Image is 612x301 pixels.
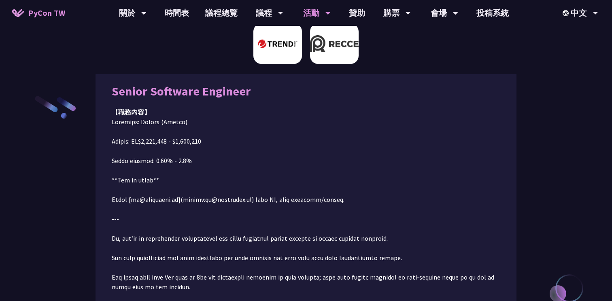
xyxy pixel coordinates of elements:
img: Locale Icon [563,10,571,16]
img: 趨勢科技 Trend Micro [253,23,302,64]
div: Senior Software Engineer [112,83,500,99]
div: 【職務內容】 [112,107,500,117]
a: PyCon TW [4,3,73,23]
img: Home icon of PyCon TW 2025 [12,9,24,17]
span: PyCon TW [28,7,65,19]
img: Recce | join us [310,23,359,64]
